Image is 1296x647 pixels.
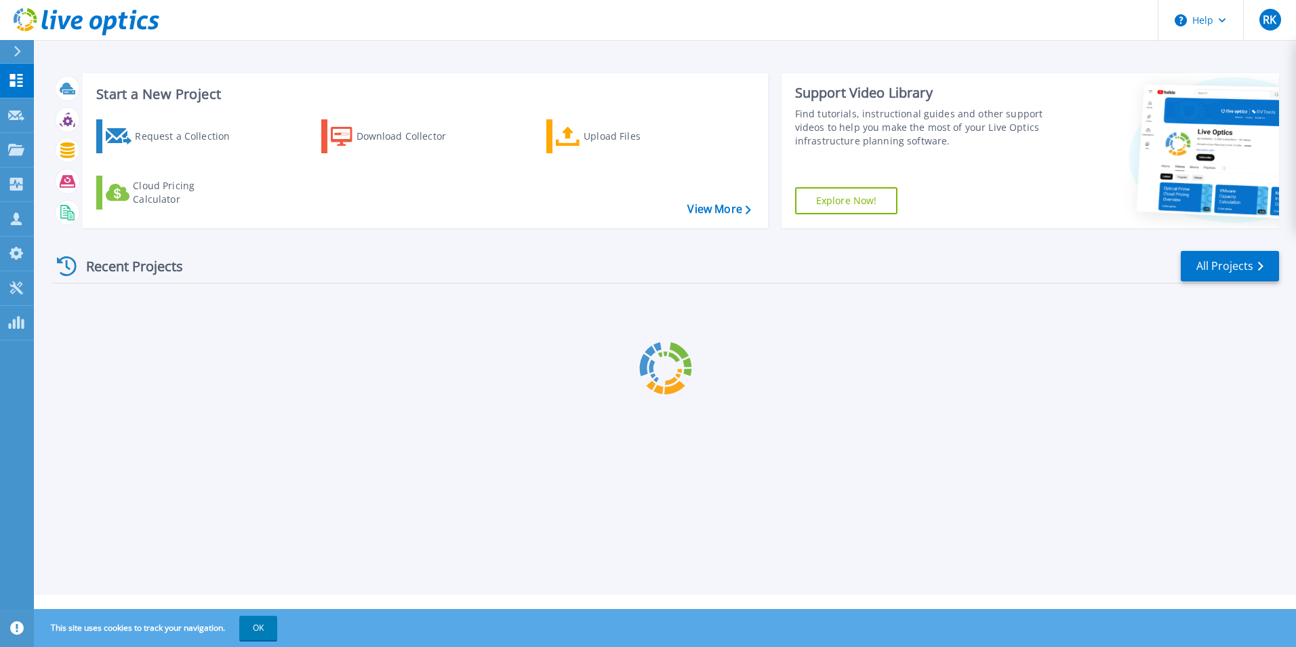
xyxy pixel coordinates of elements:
a: Explore Now! [795,187,898,214]
a: All Projects [1181,251,1279,281]
a: Cloud Pricing Calculator [96,176,247,210]
div: Recent Projects [52,250,201,283]
h3: Start a New Project [96,87,750,102]
div: Upload Files [584,123,692,150]
div: Request a Collection [135,123,243,150]
a: Request a Collection [96,119,247,153]
div: Find tutorials, instructional guides and other support videos to help you make the most of your L... [795,107,1049,148]
button: OK [239,616,277,640]
span: RK [1263,14,1276,25]
a: Download Collector [321,119,472,153]
a: Upload Files [546,119,697,153]
a: View More [687,203,750,216]
span: This site uses cookies to track your navigation. [37,616,277,640]
div: Download Collector [357,123,465,150]
div: Support Video Library [795,84,1049,102]
div: Cloud Pricing Calculator [133,179,241,206]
